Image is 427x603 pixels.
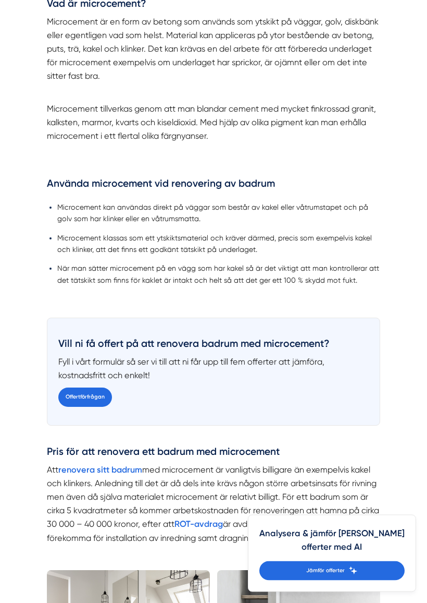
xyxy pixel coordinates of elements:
[57,263,381,286] li: När man sätter microcement på en vägg som har kakel så är det viktigt att man kontrollerar att de...
[47,464,381,546] p: Att med microcement är vanligtvis billigare än exempelvis kakel och klinkers. Anledning till det ...
[57,202,381,225] li: Microcement kan användas direkt på väggar som består av kakel eller våtrumstapet och på golv som ...
[259,561,405,581] a: Jämför offerter
[47,177,381,196] h3: Använda microcement vid renovering av badrum
[57,233,381,256] li: Microcement klassas som ett ytskiktsmaterial och kräver därmed, precis som exempelvis kakel och k...
[47,16,381,98] p: Microcement är en form av betong som används som ytskikt på väggar, golv, diskbänk eller egentlig...
[58,356,369,383] p: Fyll i vårt formulär så ser vi till att ni får upp till fem offerter att jämföra, kostnadsfritt o...
[174,520,223,529] a: ROT-avdrag
[58,465,142,475] a: renovera sitt badrum
[58,388,112,407] a: Offertförfrågan
[259,526,405,561] h4: Analysera & jämför [PERSON_NAME] offerter med AI
[306,566,345,575] span: Jämför offerter
[58,337,369,356] h3: Vill ni få offert på att renovera badrum med microcement?
[47,103,381,143] p: Microcement tillverkas genom att man blandar cement med mycket finkrossad granit, kalksten, marmo...
[47,445,381,464] h3: Pris för att renovera ett badrum med microcement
